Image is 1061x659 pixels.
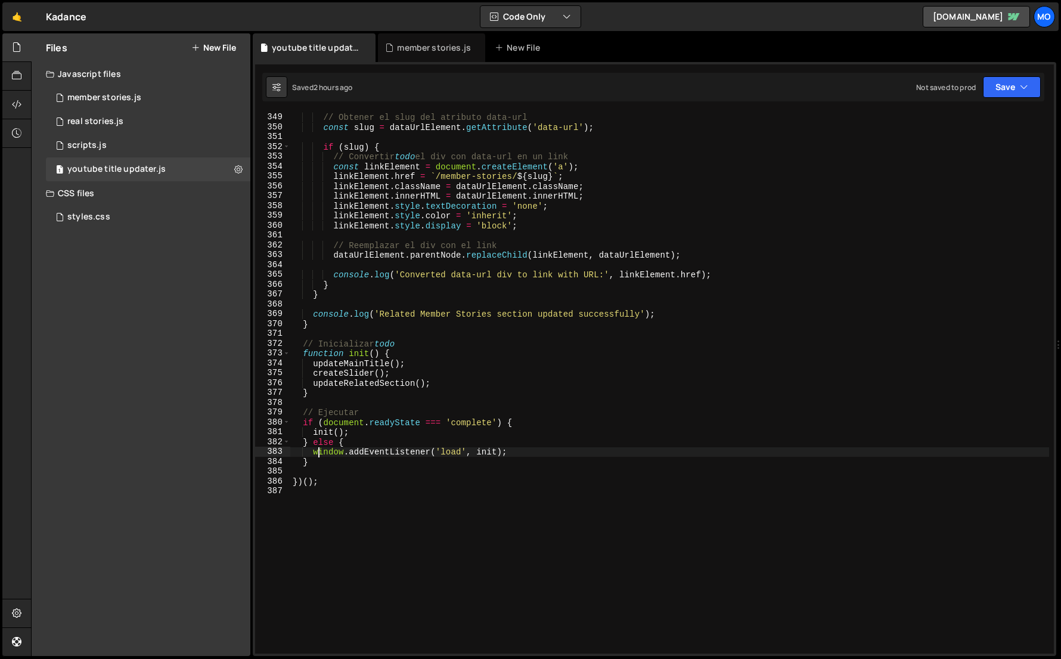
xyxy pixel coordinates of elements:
div: 378 [255,398,290,408]
div: 355 [255,171,290,181]
div: 350 [255,122,290,132]
div: 358 [255,201,290,211]
a: [DOMAIN_NAME] [923,6,1030,27]
div: 383 [255,447,290,457]
div: 349 [255,112,290,122]
div: 367 [255,289,290,299]
div: 351 [255,132,290,142]
div: Not saved to prod [916,82,976,92]
div: 11847/28286.css [46,205,250,229]
div: 2 hours ago [314,82,353,92]
div: 362 [255,240,290,250]
h2: Files [46,41,67,54]
div: 374 [255,358,290,369]
div: 11847/46737.js [46,86,250,110]
div: member stories.js [397,42,471,54]
div: 11847/28141.js [46,134,250,157]
div: 357 [255,191,290,201]
div: youtube title updater.js [272,42,361,54]
div: 372 [255,339,290,349]
div: CSS files [32,181,250,205]
div: 11847/46736.js [46,110,250,134]
div: 370 [255,319,290,329]
div: youtube title updater.js [67,164,166,175]
div: 384 [255,457,290,467]
div: 385 [255,466,290,477]
div: 360 [255,221,290,231]
a: 🤙 [2,2,32,31]
div: 371 [255,329,290,339]
div: 366 [255,280,290,290]
div: 353 [255,151,290,162]
div: 382 [255,437,290,447]
div: 379 [255,407,290,417]
div: 356 [255,181,290,191]
div: 386 [255,477,290,487]
div: 377 [255,388,290,398]
div: New File [495,42,545,54]
a: Mo [1034,6,1055,27]
div: styles.css [67,212,110,222]
div: 361 [255,230,290,240]
div: 387 [255,486,290,496]
span: 1 [56,166,63,175]
button: Code Only [480,6,581,27]
div: Kadance [46,10,86,24]
button: New File [191,43,236,52]
div: 359 [255,211,290,221]
div: 373 [255,348,290,358]
div: 354 [255,162,290,172]
div: 369 [255,309,290,319]
div: Saved [292,82,353,92]
div: 375 [255,368,290,378]
div: 380 [255,417,290,428]
div: scripts.js [67,140,107,151]
div: member stories.js [67,92,141,103]
div: Javascript files [32,62,250,86]
div: 365 [255,270,290,280]
button: Save [983,76,1041,98]
div: 376 [255,378,290,388]
div: real stories.js [67,116,123,127]
div: 381 [255,427,290,437]
div: 11847/46738.js [46,157,250,181]
div: 363 [255,250,290,260]
div: 368 [255,299,290,310]
div: 352 [255,142,290,152]
div: 364 [255,260,290,270]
